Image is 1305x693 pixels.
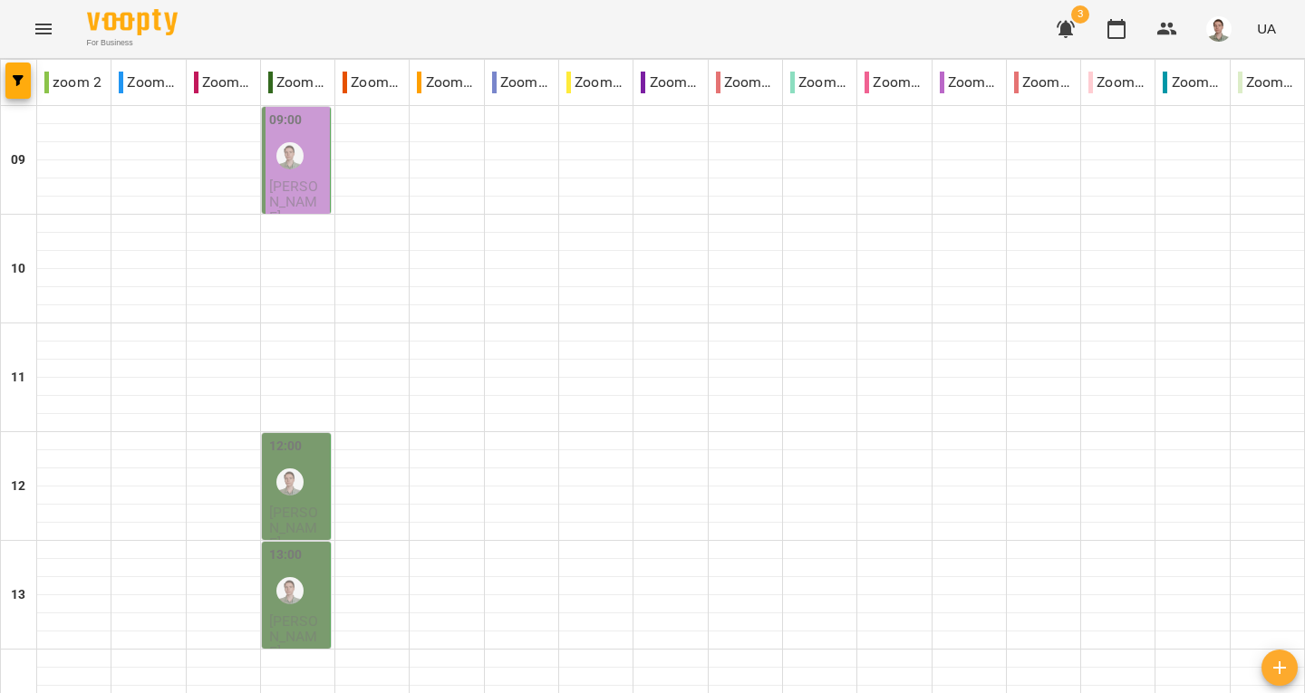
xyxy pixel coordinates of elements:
img: Андрій [276,142,304,169]
p: Zoom Марина [716,72,775,93]
span: 3 [1071,5,1089,24]
p: Zoom Оксана [940,72,999,93]
button: Створити урок [1261,650,1298,686]
button: Menu [22,7,65,51]
p: Zoom Юля [1238,72,1297,93]
p: Zoom [PERSON_NAME] [865,72,923,93]
p: Zoom [PERSON_NAME] [1014,72,1073,93]
span: [PERSON_NAME] [269,178,318,226]
p: Zoom Даніела [343,72,401,93]
label: 12:00 [269,437,303,457]
img: Voopty Logo [87,9,178,35]
p: Zoom [PERSON_NAME] [790,72,849,93]
h6: 13 [11,585,25,605]
img: 08937551b77b2e829bc2e90478a9daa6.png [1206,16,1232,42]
h6: 12 [11,476,25,496]
label: 13:00 [269,545,303,565]
span: UA [1257,19,1276,38]
label: 09:00 [269,111,303,130]
p: Zoom [PERSON_NAME] [1088,72,1147,93]
button: UA [1250,12,1283,45]
img: Андрій [276,468,304,496]
p: Zoom Абігейл [119,72,178,93]
span: [PERSON_NAME] [269,612,318,661]
p: Zoom Анастасія [194,72,253,93]
p: Zoom Юлія [1163,72,1222,93]
h6: 11 [11,368,25,388]
p: Zoom Катя [641,72,700,93]
img: Андрій [276,577,304,604]
h6: 09 [11,150,25,170]
p: Zoom Жюлі [417,72,476,93]
h6: 10 [11,259,25,279]
p: Zoom Катерина [566,72,625,93]
p: zoom 2 [44,72,101,93]
span: For Business [87,37,178,49]
p: Zoom Каріна [492,72,551,93]
span: [PERSON_NAME] [269,504,318,553]
p: Zoom [PERSON_NAME] [268,72,327,93]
